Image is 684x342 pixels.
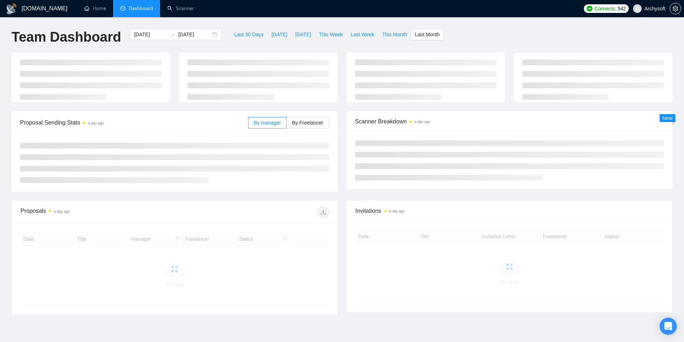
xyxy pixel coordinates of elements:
[291,29,315,40] button: [DATE]
[254,120,281,126] span: By manager
[267,29,291,40] button: [DATE]
[84,5,106,11] a: homeHome
[120,6,125,11] span: dashboard
[54,210,70,214] time: a day ago
[587,6,592,11] img: upwork-logo.png
[355,117,664,126] span: Scanner Breakdown
[169,32,175,37] span: to
[415,31,439,38] span: Last Month
[355,206,664,215] span: Invitations
[670,6,681,11] a: setting
[129,5,153,11] span: Dashboard
[315,29,346,40] button: This Week
[134,31,167,38] input: Start date
[20,206,175,218] div: Proposals
[292,120,323,126] span: By Freelancer
[167,5,194,11] a: searchScanner
[635,6,640,11] span: user
[319,31,343,38] span: This Week
[382,31,407,38] span: This Month
[415,120,431,124] time: a day ago
[670,3,681,14] button: setting
[230,29,267,40] button: Last 30 Days
[6,3,17,15] img: logo
[378,29,411,40] button: This Month
[618,5,625,13] span: 542
[670,6,681,11] span: setting
[662,115,673,121] span: New
[169,32,175,37] span: swap-right
[389,209,405,213] time: a day ago
[660,318,677,335] div: Open Intercom Messenger
[346,29,378,40] button: Last Week
[88,121,104,125] time: a day ago
[411,29,443,40] button: Last Month
[20,118,248,127] span: Proposal Sending Stats
[11,29,121,46] h1: Team Dashboard
[595,5,616,13] span: Connects:
[178,31,211,38] input: End date
[271,31,287,38] span: [DATE]
[295,31,311,38] span: [DATE]
[234,31,264,38] span: Last 30 Days
[350,31,374,38] span: Last Week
